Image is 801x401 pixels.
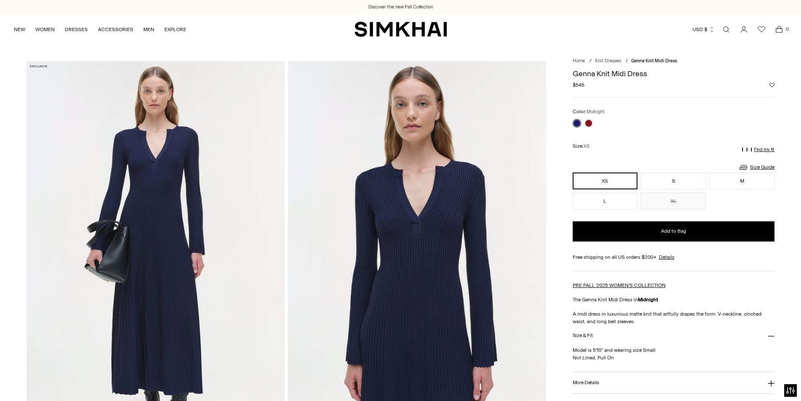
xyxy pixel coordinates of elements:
a: NEW [14,20,25,39]
label: Color: [573,108,605,116]
a: ACCESSORIES [98,20,133,39]
a: SIMKHAI [354,21,447,37]
button: Add to Bag [573,221,775,242]
a: Open search modal [718,21,735,38]
span: 0 [783,25,791,33]
strong: Midnight [638,297,658,303]
label: Size: [573,142,590,150]
h1: Genna Knit Midi Dress [573,70,775,77]
div: / [626,58,628,65]
span: Add to Bag [661,228,686,235]
a: EXPLORE [164,20,186,39]
span: XS [584,143,590,149]
button: L [573,193,638,210]
a: PRE FALL 2025 WOMEN'S COLLECTION [573,282,666,288]
a: Discover the new Fall Collection [368,4,433,11]
h3: Size & Fit [573,333,593,338]
div: Free shipping on all US orders $200+ [573,253,775,261]
button: USD $ [693,20,715,39]
a: Home [573,58,585,64]
a: Go to the account page [735,21,752,38]
button: More Details [573,372,775,393]
a: Details [659,253,674,261]
nav: breadcrumbs [573,58,775,65]
a: WOMEN [35,20,55,39]
a: Knit Dresses [595,58,621,64]
button: Size & Fit [573,325,775,347]
button: Add to Wishlist [769,82,775,88]
h3: More Details [573,380,599,385]
button: XS [573,173,638,189]
p: A midi dress in luxurious matte knit that artfully drapes the form. V-neckline, cinched waist, an... [573,310,775,325]
iframe: Sign Up via Text for Offers [7,369,85,394]
a: Open cart modal [771,21,788,38]
span: $545 [573,81,584,89]
a: Size Guide [738,162,775,173]
a: DRESSES [65,20,88,39]
span: Genna Knit Midi Dress [631,58,677,64]
button: S [641,173,706,189]
span: Midnight [587,109,605,114]
button: XL [641,193,706,210]
div: / [590,58,592,65]
button: M [709,173,775,189]
a: MEN [143,20,154,39]
p: The Genna Knit Midi Dress in [573,296,775,303]
a: Wishlist [753,21,770,38]
p: Model is 5'10" and wearing size Small Not Lined, Pull On [573,346,775,361]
